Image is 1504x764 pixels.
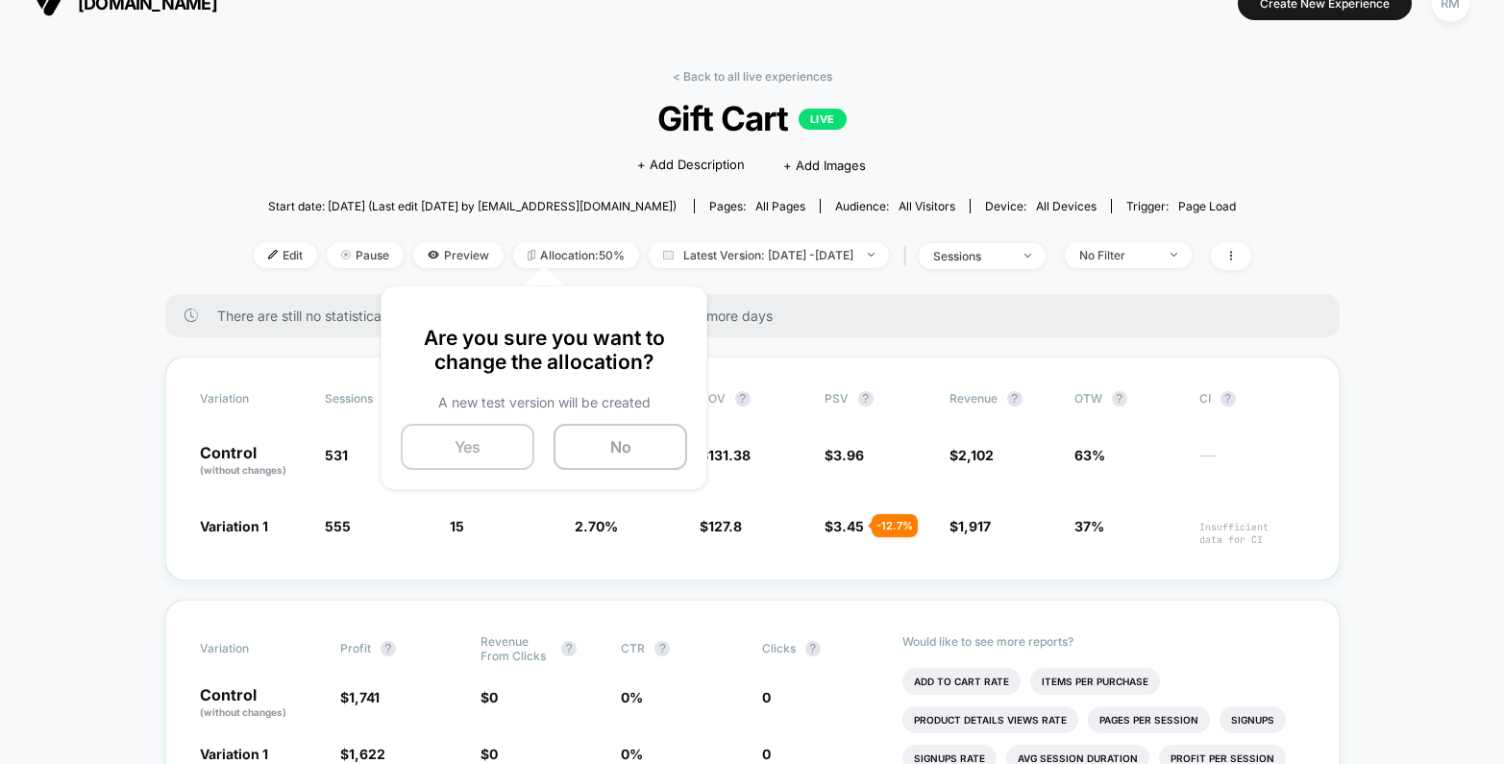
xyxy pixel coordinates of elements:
span: 0 [489,689,498,705]
span: 0 % [621,746,643,762]
span: Preview [413,242,504,268]
span: all devices [1036,199,1097,213]
span: 127.8 [708,518,742,534]
span: 3.96 [833,447,864,463]
div: Audience: [835,199,955,213]
li: Signups [1220,706,1286,733]
span: CTR [621,641,645,655]
span: $ [949,518,991,534]
span: 1,917 [958,518,991,534]
button: ? [1007,391,1023,407]
button: ? [1220,391,1236,407]
span: 1,622 [349,746,385,762]
span: Edit [254,242,317,268]
span: + Add Images [783,158,866,173]
span: Variation [200,391,306,407]
button: No [554,424,687,470]
span: There are still no statistically significant results. We recommend waiting a few more days [217,308,1301,324]
span: (without changes) [200,464,286,476]
span: Revenue From Clicks [481,634,552,663]
span: $ [340,689,380,705]
span: $ [825,447,864,463]
span: CI [1199,391,1305,407]
p: Would like to see more reports? [902,634,1305,649]
span: Allocation: 50% [513,242,639,268]
span: $ [700,518,742,534]
button: ? [805,641,821,656]
div: - 12.7 % [872,514,918,537]
span: Variation [200,634,306,663]
li: Items Per Purchase [1030,668,1160,695]
img: end [868,253,875,257]
span: 0 [762,689,771,705]
li: Pages Per Session [1088,706,1210,733]
span: Gift Cart [303,98,1200,138]
img: edit [268,250,278,259]
p: Control [200,445,306,478]
p: LIVE [799,109,847,130]
img: end [1024,254,1031,258]
div: No Filter [1079,248,1156,262]
button: Yes [401,424,534,470]
span: 3.45 [833,518,864,534]
span: 1,741 [349,689,380,705]
span: OTW [1074,391,1180,407]
span: Page Load [1178,199,1236,213]
p: A new test version will be created [401,394,687,410]
span: Insufficient data for CI [1199,521,1305,546]
span: 531 [325,447,348,463]
span: 2.70 % [575,518,618,534]
span: 555 [325,518,351,534]
button: ? [561,641,577,656]
span: Variation 1 [200,746,268,762]
span: 0 [762,746,771,762]
span: All Visitors [899,199,955,213]
span: --- [1199,450,1305,478]
span: 63% [1074,447,1105,463]
div: Trigger: [1126,199,1236,213]
div: sessions [933,249,1010,263]
span: Variation 1 [200,518,268,534]
span: Pause [327,242,404,268]
span: + Add Description [637,156,745,175]
li: Add To Cart Rate [902,668,1021,695]
span: PSV [825,391,849,406]
button: ? [1112,391,1127,407]
span: Profit [340,641,371,655]
span: | [899,242,919,270]
div: Pages: [709,199,805,213]
span: 131.38 [708,447,751,463]
span: Latest Version: [DATE] - [DATE] [649,242,889,268]
p: Are you sure you want to change the allocation? [401,326,687,374]
span: 0 [489,746,498,762]
span: $ [481,689,498,705]
button: ? [735,391,751,407]
span: 15 [450,518,464,534]
li: Product Details Views Rate [902,706,1078,733]
span: $ [949,447,994,463]
span: $ [340,746,385,762]
span: Start date: [DATE] (Last edit [DATE] by [EMAIL_ADDRESS][DOMAIN_NAME]) [268,199,677,213]
span: Clicks [762,641,796,655]
a: < Back to all live experiences [673,69,832,84]
span: Device: [970,199,1111,213]
span: 2,102 [958,447,994,463]
img: rebalance [528,250,535,260]
button: ? [858,391,874,407]
p: Control [200,687,321,720]
button: ? [654,641,670,656]
span: 0 % [621,689,643,705]
span: Revenue [949,391,998,406]
span: (without changes) [200,706,286,718]
img: calendar [663,250,674,259]
span: all pages [755,199,805,213]
span: $ [481,746,498,762]
img: end [1171,253,1177,257]
span: Sessions [325,391,373,406]
span: $ [700,447,751,463]
span: $ [825,518,864,534]
img: end [341,250,351,259]
button: ? [381,641,396,656]
span: 37% [1074,518,1104,534]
